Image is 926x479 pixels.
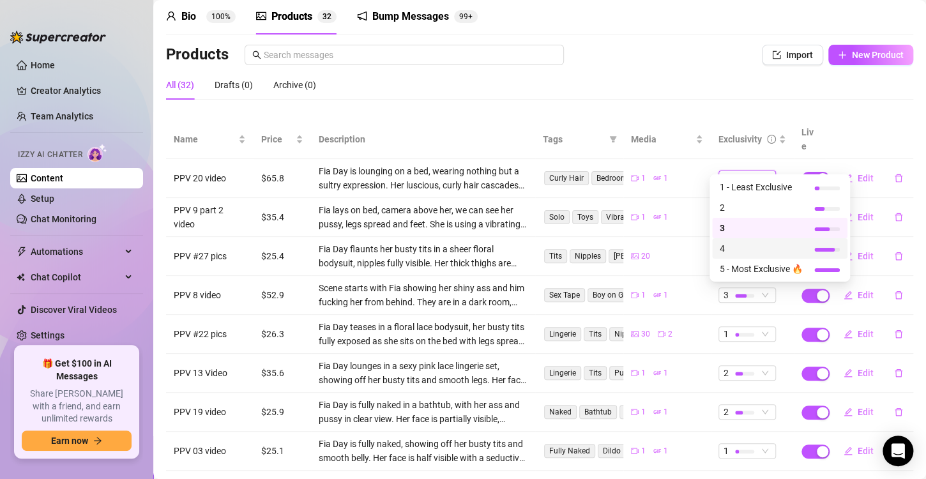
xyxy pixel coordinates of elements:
span: delete [894,213,903,222]
sup: 32 [317,10,337,23]
div: Bio [181,9,196,24]
span: Name [174,132,236,146]
span: delete [894,252,903,261]
button: delete [884,324,913,344]
td: PPV #27 pics [166,237,254,276]
span: 1 [664,445,668,457]
span: Sex Tape [544,288,585,302]
span: Pussy [609,366,641,380]
div: Bump Messages [372,9,449,24]
span: delete [894,407,903,416]
span: Edit [858,407,874,417]
td: PPV 19 video [166,393,254,432]
button: Edit [833,402,884,422]
span: 3 [323,12,327,21]
div: Open Intercom Messenger [883,436,913,466]
span: filter [607,130,619,149]
span: Edit [858,329,874,339]
div: Fia Day teases in a floral lace bodysuit, her busty tits fully exposed as she sits on the bed wit... [319,320,528,348]
span: Izzy AI Chatter [18,149,82,161]
span: video-camera [631,291,639,299]
button: Edit [833,441,884,461]
span: Nipples [609,327,646,341]
a: Setup [31,194,54,204]
span: Chat Copilot [31,267,121,287]
span: Edit [858,368,874,378]
span: 1 [641,445,646,457]
td: PPV 03 video [166,432,254,471]
span: Share [PERSON_NAME] with a friend, and earn unlimited rewards [22,388,132,425]
span: 1 [641,289,646,301]
img: AI Chatter [87,144,107,162]
span: info-circle [767,135,776,144]
button: Edit [833,207,884,227]
a: Content [31,173,63,183]
span: 1 [724,444,729,458]
span: Bathtub [579,405,617,419]
span: video-camera [658,330,665,338]
button: Edit [833,246,884,266]
div: Fia Day is fully naked, showing off her busty tits and smooth belly. Her face is half visible wit... [319,437,528,465]
button: delete [884,285,913,305]
span: 2 [668,328,672,340]
span: Naked [544,405,577,419]
td: PPV 9 part 2 video [166,198,254,237]
span: Nipples [570,249,606,263]
div: Fia lays on bed, camera above her, we can see her pussy, legs spread and feet. She is using a vib... [319,203,528,231]
span: 1 [641,172,646,185]
span: edit [844,369,853,377]
button: Edit [833,363,884,383]
button: Edit [833,168,884,188]
span: 2 [724,405,729,419]
span: arrow-right [93,436,102,445]
th: Price [254,120,311,159]
span: 3 [724,288,729,302]
div: Fia Day is lounging on a bed, wearing nothing but a sultry expression. Her luscious, curly hair c... [319,164,528,192]
span: edit [844,174,853,183]
span: video-camera [631,408,639,416]
button: delete [884,168,913,188]
button: Earn nowarrow-right [22,430,132,451]
span: Lingerie [544,366,581,380]
span: Tits [584,327,607,341]
button: Edit [833,285,884,305]
span: plus [838,50,847,59]
a: Settings [31,330,65,340]
div: Fia Day is fully naked in a bathtub, with her ass and pussy in clear view. Her face is partially ... [319,398,528,426]
span: 1 - Least Exclusive [720,180,803,194]
span: edit [844,330,853,338]
th: Live [794,120,826,159]
span: video-camera [631,369,639,377]
span: notification [357,11,367,21]
span: [PERSON_NAME] [609,249,677,263]
span: Edit [858,173,874,183]
span: edit [844,446,853,455]
th: Media [623,120,711,159]
span: video-camera [631,213,639,221]
span: gif [653,447,661,455]
span: Lingerie [544,327,581,341]
span: Tits [544,249,567,263]
span: Dildo [598,444,626,458]
span: Curly Hair [544,171,589,185]
button: delete [884,402,913,422]
span: Edit [858,251,874,261]
span: edit [844,291,853,300]
span: Vibrator [601,210,639,224]
span: user [166,11,176,21]
span: Tags [543,132,603,146]
span: 1 [664,367,668,379]
span: Edit [858,446,874,456]
span: Tits [584,366,607,380]
a: Chat Monitoring [31,214,96,224]
span: gif [653,213,661,221]
span: Import [786,50,813,60]
span: 1 [664,406,668,418]
span: 1 [664,172,668,185]
td: $25.4 [254,237,311,276]
span: video-camera [631,447,639,455]
td: $25.1 [254,432,311,471]
span: Edit [858,212,874,222]
span: filter [609,135,617,143]
td: PPV #22 pics [166,315,254,354]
